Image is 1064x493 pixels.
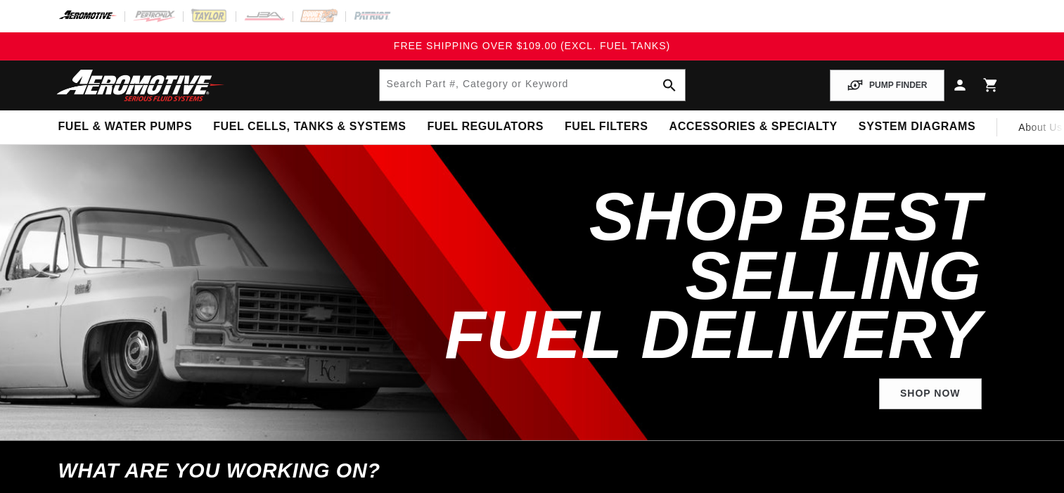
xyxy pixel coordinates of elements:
[416,110,553,143] summary: Fuel Regulators
[654,70,685,101] button: search button
[53,69,229,102] img: Aeromotive
[380,187,982,364] h2: SHOP BEST SELLING FUEL DELIVERY
[427,120,543,134] span: Fuel Regulators
[213,120,406,134] span: Fuel Cells, Tanks & Systems
[669,120,838,134] span: Accessories & Specialty
[203,110,416,143] summary: Fuel Cells, Tanks & Systems
[1018,122,1062,133] span: About Us
[848,110,986,143] summary: System Diagrams
[830,70,944,101] button: PUMP FINDER
[394,40,670,51] span: FREE SHIPPING OVER $109.00 (EXCL. FUEL TANKS)
[380,70,685,101] input: Search by Part Number, Category or Keyword
[879,378,982,410] a: Shop Now
[58,120,193,134] span: Fuel & Water Pumps
[659,110,848,143] summary: Accessories & Specialty
[859,120,975,134] span: System Diagrams
[48,110,203,143] summary: Fuel & Water Pumps
[565,120,648,134] span: Fuel Filters
[554,110,659,143] summary: Fuel Filters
